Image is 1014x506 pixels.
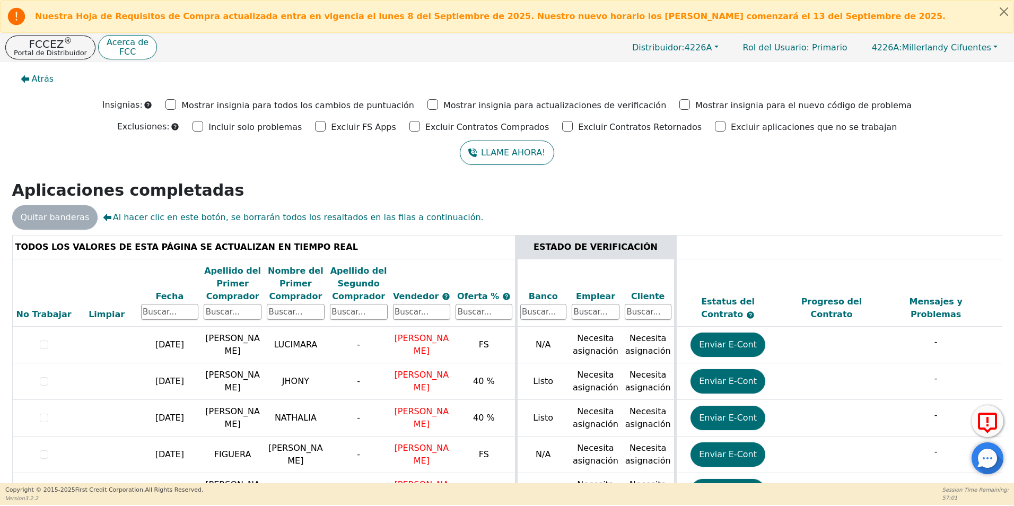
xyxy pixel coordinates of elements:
p: FCC [107,48,148,56]
p: Exclusiones: [117,120,170,133]
div: Apellido del Primer Comprador [204,265,261,303]
input: Buscar... [456,304,512,320]
td: [PERSON_NAME] [264,437,327,473]
span: Rol del Usuario : [743,42,809,53]
input: Buscar... [267,304,325,320]
p: Incluir solo problemas [208,121,302,134]
td: [PERSON_NAME] [201,363,264,400]
button: Enviar E-Cont [690,442,765,467]
td: N/A [516,327,569,363]
div: Progreso del Contrato [782,295,881,321]
td: JHONY [264,363,327,400]
button: FCCEZ®Portal de Distribuidor [5,36,95,59]
input: Buscar... [520,304,567,320]
span: [PERSON_NAME] [395,443,449,466]
td: - [327,327,390,363]
button: Atrás [12,67,63,91]
td: Necesita asignación [569,327,622,363]
button: Reportar Error a FCC [972,405,1003,437]
td: Necesita asignación [622,363,675,400]
div: Mensajes y Problemas [886,295,985,321]
span: Estatus del Contrato [701,296,755,319]
sup: ® [64,36,72,46]
td: Necesita asignación [622,400,675,437]
p: Portal de Distribuidor [14,49,87,56]
span: [PERSON_NAME] [395,370,449,392]
span: [PERSON_NAME] [395,333,449,356]
p: Acerca de [107,38,148,47]
input: Buscar... [625,304,671,320]
p: Excluir aplicaciones que no se trabajan [731,121,897,134]
span: [PERSON_NAME] [395,406,449,429]
p: - [886,409,985,422]
span: 4226A [632,42,712,53]
div: Apellido del Segundo Comprador [330,265,388,303]
button: Acerca deFCC [98,35,157,60]
td: Necesita asignación [622,437,675,473]
p: Copyright © 2015- 2025 First Credit Corporation. [5,486,203,495]
div: Nombre del Primer Comprador [267,265,325,303]
span: 4226A: [872,42,902,53]
td: - [327,363,390,400]
button: Enviar E-Cont [690,333,765,357]
div: Cliente [625,290,671,303]
button: Enviar E-Cont [690,406,765,430]
button: 4226A:Millerlandy Cifuentes [861,39,1009,56]
button: LLAME AHORA! [460,141,554,165]
p: Primario [732,37,858,58]
div: ESTADO DE VERIFICACIÓN [520,241,671,254]
td: - [327,437,390,473]
strong: Aplicaciones completadas [12,181,244,199]
input: Buscar... [572,304,619,320]
p: Version 3.2.2 [5,494,203,502]
button: Distribuidor:4226A [621,39,730,56]
button: Enviar E-Cont [690,369,765,394]
p: - [886,482,985,495]
p: Mostrar insignia para actualizaciones de verificación [443,99,666,112]
p: Excluir Contratos Retornados [578,121,702,134]
td: Necesita asignación [622,327,675,363]
p: Insignias: [102,99,143,111]
input: Buscar... [141,304,199,320]
p: 57:01 [942,494,1009,502]
span: 40 % [473,376,495,386]
td: [DATE] [138,327,202,363]
td: N/A [516,437,569,473]
div: TODOS LOS VALORES DE ESTA PÁGINA SE ACTUALIZAN EN TIEMPO REAL [15,241,512,254]
p: - [886,446,985,458]
span: 40 % [473,413,495,423]
p: Excluir FS Apps [331,121,396,134]
td: Necesita asignación [569,437,622,473]
span: All Rights Reserved. [145,486,203,493]
a: Rol del Usuario: Primario [732,37,858,58]
p: - [886,372,985,385]
td: Necesita asignación [569,400,622,437]
td: Listo [516,363,569,400]
input: Buscar... [330,304,388,320]
input: Buscar... [204,304,261,320]
p: Mostrar insignia para todos los cambios de puntuación [181,99,414,112]
td: - [327,400,390,437]
input: Buscar... [393,304,451,320]
td: FIGUERA [201,437,264,473]
span: Al hacer clic en este botón, se borrarán todos los resaltados en las filas a continuación. [103,211,483,224]
p: Session Time Remaining: [942,486,1009,494]
span: FS [479,449,489,459]
td: [DATE] [138,400,202,437]
p: - [886,336,985,348]
span: Oferta % [457,291,502,301]
span: [PERSON_NAME] [395,479,449,502]
div: Fecha [141,290,199,303]
td: LUCIMARA [264,327,327,363]
span: Atrás [32,73,54,85]
p: Excluir Contratos Comprados [425,121,549,134]
div: No Trabajar [15,308,73,321]
span: Vendedor [393,291,442,301]
td: [PERSON_NAME] [201,327,264,363]
td: [DATE] [138,437,202,473]
button: Enviar E-Cont [690,479,765,503]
